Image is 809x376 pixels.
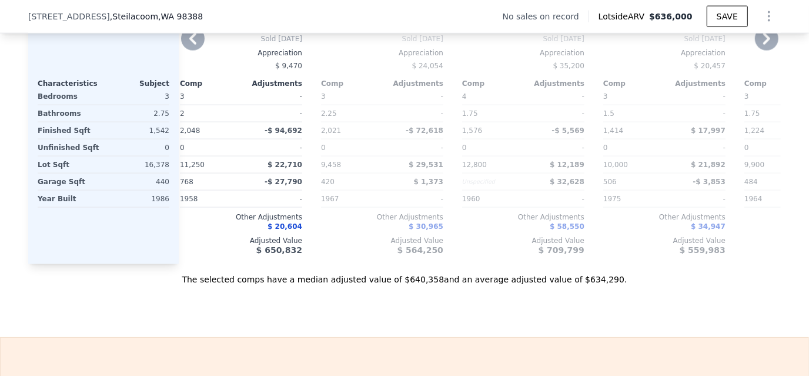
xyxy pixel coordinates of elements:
span: $ 22,710 [268,161,302,169]
div: 3 [106,88,169,105]
div: No sales on record [503,11,589,22]
div: 1.5 [603,105,662,122]
div: - [526,88,584,105]
div: - [243,88,302,105]
div: - [667,139,726,156]
div: 0 [106,139,169,156]
div: - [385,139,443,156]
span: 1,224 [744,127,764,135]
span: 2,048 [180,127,200,135]
span: $ 559,983 [680,245,726,255]
span: -$ 5,569 [552,127,584,135]
span: 4 [462,92,467,101]
span: 0 [744,144,749,152]
div: - [667,191,726,207]
button: SAVE [707,6,748,27]
div: 16,378 [106,157,169,173]
div: Unfinished Sqft [38,139,101,156]
span: , WA 98388 [158,12,203,21]
span: Sold [DATE] [462,34,584,44]
span: -$ 3,853 [693,178,726,186]
div: - [385,105,443,122]
span: 0 [321,144,326,152]
div: Adjustments [664,79,726,88]
div: Comp [603,79,664,88]
span: Sold [DATE] [603,34,726,44]
div: Comp [180,79,241,88]
div: Lot Sqft [38,157,101,173]
span: $ 650,832 [256,245,302,255]
span: Sold [DATE] [321,34,443,44]
span: Sold [DATE] [180,34,302,44]
div: Adjustments [523,79,584,88]
div: Characteristics [38,79,103,88]
span: Lotside ARV [599,11,649,22]
span: -$ 94,692 [265,127,302,135]
span: 1,576 [462,127,482,135]
div: 1967 [321,191,380,207]
span: -$ 27,790 [265,178,302,186]
div: Unspecified [462,174,521,190]
span: 9,900 [744,161,764,169]
span: 0 [603,144,608,152]
span: $ 564,250 [397,245,443,255]
div: 440 [106,174,169,190]
div: - [526,139,584,156]
div: 1975 [603,191,662,207]
span: 9,458 [321,161,341,169]
div: 1964 [744,191,803,207]
span: 11,250 [180,161,205,169]
div: - [243,139,302,156]
div: Adjusted Value [603,236,726,245]
div: Comp [744,79,805,88]
div: - [385,191,443,207]
div: The selected comps have a median adjusted value of $640,358 and an average adjusted value of $634... [28,264,781,285]
span: $ 9,470 [275,62,302,70]
span: , Steilacoom [110,11,203,22]
div: Appreciation [180,48,302,58]
div: Adjusted Value [462,236,584,245]
div: 2.75 [106,105,169,122]
span: 506 [603,178,617,186]
div: Comp [321,79,382,88]
button: Show Options [757,5,781,28]
div: - [667,105,726,122]
span: $ 34,947 [691,222,726,231]
span: 12,800 [462,161,487,169]
div: Appreciation [603,48,726,58]
span: $ 12,189 [550,161,584,169]
span: $ 20,604 [268,222,302,231]
div: Adjusted Value [180,236,302,245]
div: - [243,191,302,207]
div: - [385,88,443,105]
div: Other Adjustments [180,212,302,222]
div: Other Adjustments [462,212,584,222]
div: Appreciation [321,48,443,58]
div: Adjustments [382,79,443,88]
div: 1986 [106,191,169,207]
div: - [667,88,726,105]
span: 768 [180,178,193,186]
div: - [526,105,584,122]
div: Bedrooms [38,88,101,105]
span: 0 [180,144,185,152]
div: Subject [103,79,169,88]
span: $ 29,531 [409,161,443,169]
span: 10,000 [603,161,628,169]
div: Adjustments [241,79,302,88]
div: Year Built [38,191,101,207]
span: $ 20,457 [694,62,726,70]
div: 1,542 [106,122,169,139]
div: Garage Sqft [38,174,101,190]
span: -$ 72,618 [406,127,443,135]
span: 3 [603,92,608,101]
div: Comp [462,79,523,88]
span: 3 [744,92,749,101]
span: $ 21,892 [691,161,726,169]
span: 420 [321,178,335,186]
div: Other Adjustments [321,212,443,222]
span: $ 17,997 [691,127,726,135]
span: $ 32,628 [550,178,584,186]
span: $ 709,799 [539,245,584,255]
span: $ 24,054 [412,62,443,70]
